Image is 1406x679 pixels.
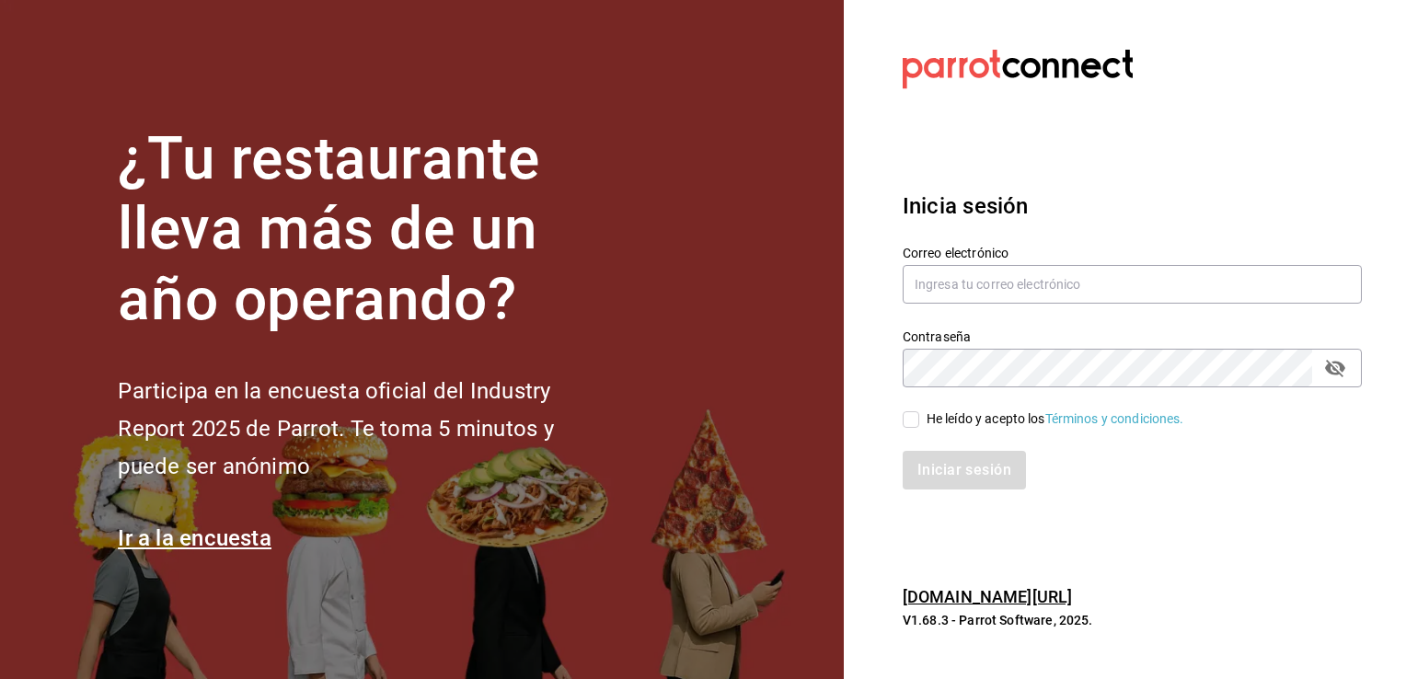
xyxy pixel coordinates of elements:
label: Contraseña [903,329,1362,342]
a: Términos y condiciones. [1045,411,1184,426]
h3: Inicia sesión [903,190,1362,223]
label: Correo electrónico [903,246,1362,259]
input: Ingresa tu correo electrónico [903,265,1362,304]
button: passwordField [1320,352,1351,384]
div: He leído y acepto los [927,409,1184,429]
p: V1.68.3 - Parrot Software, 2025. [903,611,1362,629]
a: Ir a la encuesta [118,525,271,551]
h1: ¿Tu restaurante lleva más de un año operando? [118,124,615,336]
a: [DOMAIN_NAME][URL] [903,587,1072,606]
h2: Participa en la encuesta oficial del Industry Report 2025 de Parrot. Te toma 5 minutos y puede se... [118,373,615,485]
